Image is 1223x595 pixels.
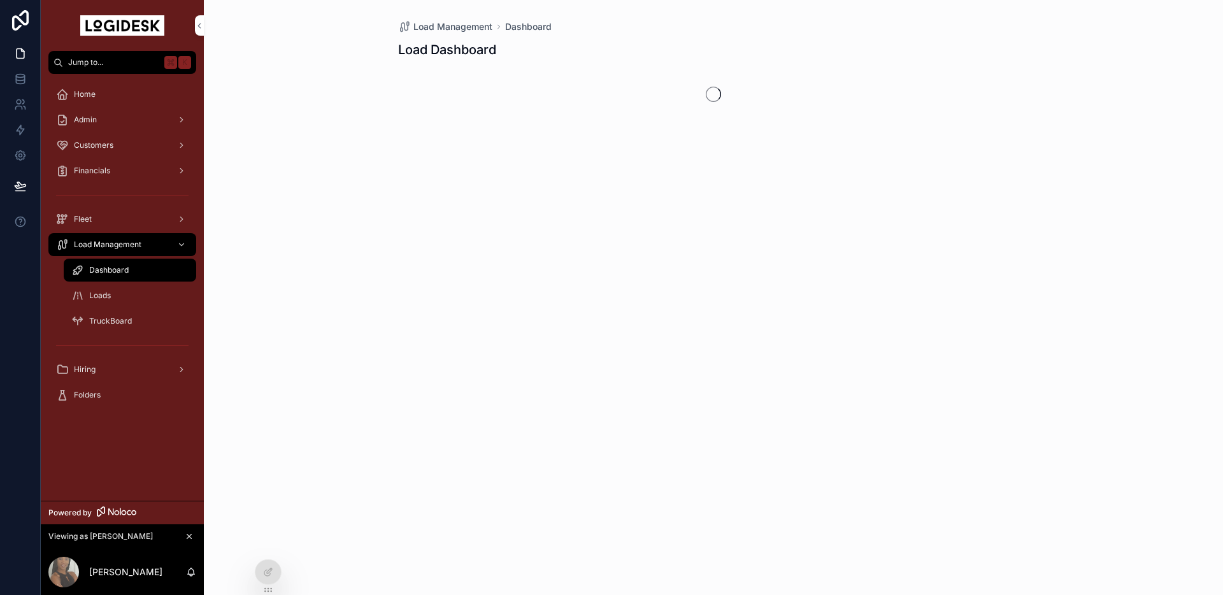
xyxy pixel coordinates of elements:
[64,259,196,282] a: Dashboard
[89,265,129,275] span: Dashboard
[398,20,492,33] a: Load Management
[89,290,111,301] span: Loads
[74,364,96,375] span: Hiring
[413,20,492,33] span: Load Management
[68,57,159,68] span: Jump to...
[48,384,196,406] a: Folders
[48,83,196,106] a: Home
[64,310,196,333] a: TruckBoard
[74,89,96,99] span: Home
[89,316,132,326] span: TruckBoard
[48,51,196,74] button: Jump to...K
[505,20,552,33] a: Dashboard
[80,15,164,36] img: App logo
[48,358,196,381] a: Hiring
[48,134,196,157] a: Customers
[48,108,196,131] a: Admin
[48,508,92,518] span: Powered by
[48,233,196,256] a: Load Management
[74,390,101,400] span: Folders
[180,57,190,68] span: K
[48,531,153,541] span: Viewing as [PERSON_NAME]
[41,74,204,423] div: scrollable content
[74,214,92,224] span: Fleet
[74,140,113,150] span: Customers
[398,41,496,59] h1: Load Dashboard
[48,208,196,231] a: Fleet
[74,166,110,176] span: Financials
[74,115,97,125] span: Admin
[89,566,162,578] p: [PERSON_NAME]
[64,284,196,307] a: Loads
[48,159,196,182] a: Financials
[41,501,204,524] a: Powered by
[74,240,141,250] span: Load Management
